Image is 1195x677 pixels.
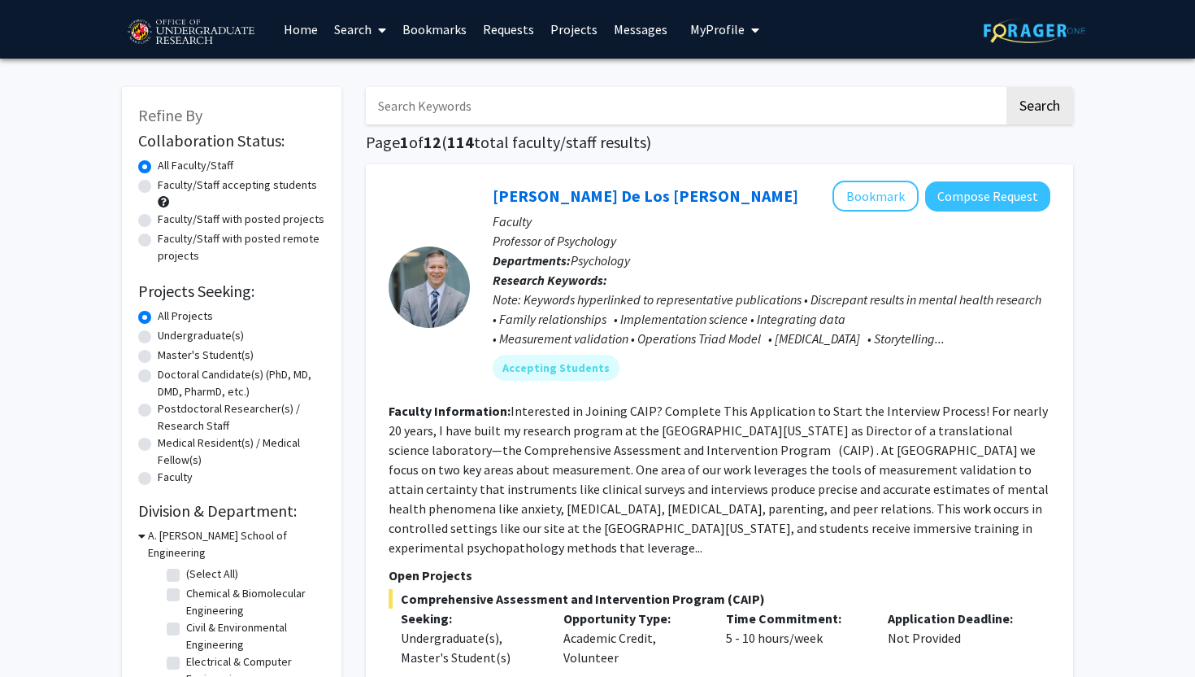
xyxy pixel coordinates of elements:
[158,347,254,364] label: Master's Student(s)
[158,366,325,400] label: Doctoral Candidate(s) (PhD, MD, DMD, PharmD, etc.)
[401,609,539,628] p: Seeking:
[493,252,571,269] b: Departments:
[493,272,607,288] b: Research Keywords:
[158,400,325,435] label: Postdoctoral Researcher(s) / Research Staff
[563,609,702,628] p: Opportunity Type:
[876,609,1038,667] div: Not Provided
[714,609,876,667] div: 5 - 10 hours/week
[186,566,238,583] label: (Select All)
[158,308,213,325] label: All Projects
[276,1,326,58] a: Home
[158,469,193,486] label: Faculty
[122,12,259,53] img: University of Maryland Logo
[158,157,233,174] label: All Faculty/Staff
[401,628,539,667] div: Undergraduate(s), Master's Student(s)
[326,1,394,58] a: Search
[475,1,542,58] a: Requests
[832,181,919,212] button: Add Andres De Los Reyes to Bookmarks
[1006,87,1073,124] button: Search
[424,132,441,152] span: 12
[366,133,1073,152] h1: Page of ( total faculty/staff results)
[138,105,202,125] span: Refine By
[389,403,511,419] b: Faculty Information:
[493,290,1050,348] div: Note: Keywords hyperlinked to representative publications • Discrepant results in mental health r...
[389,566,1050,585] p: Open Projects
[394,1,475,58] a: Bookmarks
[493,355,619,381] mat-chip: Accepting Students
[158,435,325,469] label: Medical Resident(s) / Medical Fellow(s)
[138,131,325,151] h2: Collaboration Status:
[400,132,409,152] span: 1
[158,230,325,264] label: Faculty/Staff with posted remote projects
[571,252,630,269] span: Psychology
[493,186,798,206] a: [PERSON_NAME] De Los [PERSON_NAME]
[389,589,1050,609] span: Comprehensive Assessment and Intervention Program (CAIP)
[606,1,676,58] a: Messages
[148,527,325,561] h3: A. [PERSON_NAME] School of Engineering
[888,609,1026,628] p: Application Deadline:
[186,585,321,619] label: Chemical & Biomolecular Engineering
[138,501,325,521] h2: Division & Department:
[542,1,606,58] a: Projects
[493,212,1050,231] p: Faculty
[186,619,321,653] label: Civil & Environmental Engineering
[389,403,1049,556] fg-read-more: Interested in Joining CAIP? Complete This Application to Start the Interview Process! For nearly ...
[925,181,1050,212] button: Compose Request to Andres De Los Reyes
[158,327,244,344] label: Undergraduate(s)
[447,132,474,152] span: 114
[984,18,1085,43] img: ForagerOne Logo
[551,609,714,667] div: Academic Credit, Volunteer
[138,282,325,301] h2: Projects Seeking:
[493,231,1050,251] p: Professor of Psychology
[158,177,317,194] label: Faculty/Staff accepting students
[12,604,69,665] iframe: Chat
[158,211,324,228] label: Faculty/Staff with posted projects
[366,87,1004,124] input: Search Keywords
[690,21,745,37] span: My Profile
[726,609,864,628] p: Time Commitment:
